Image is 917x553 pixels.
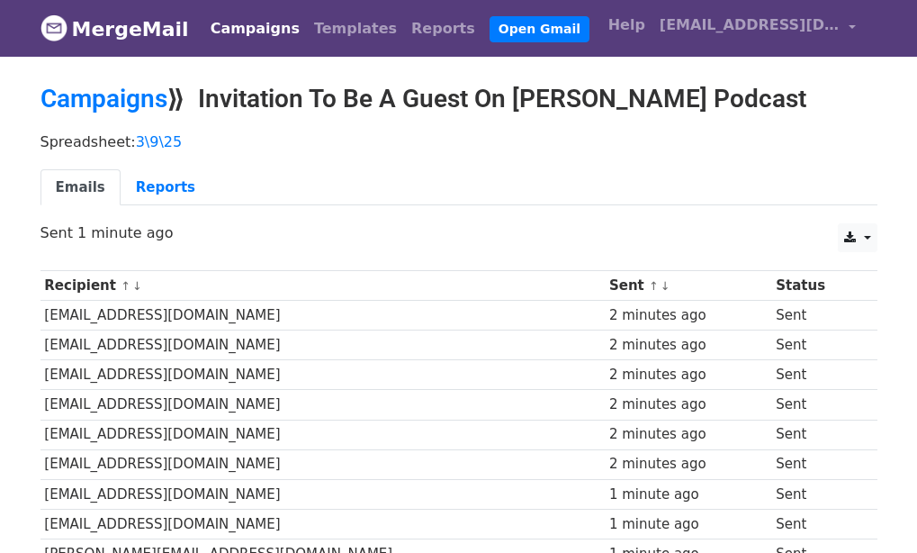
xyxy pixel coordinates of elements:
[307,11,404,47] a: Templates
[609,394,768,415] div: 2 minutes ago
[605,271,771,301] th: Sent
[40,331,606,360] td: [EMAIL_ADDRESS][DOMAIN_NAME]
[121,169,211,206] a: Reports
[609,305,768,326] div: 2 minutes ago
[40,223,877,242] p: Sent 1 minute ago
[40,169,121,206] a: Emails
[609,365,768,385] div: 2 minutes ago
[771,420,863,449] td: Sent
[771,331,863,360] td: Sent
[652,7,863,50] a: [EMAIL_ADDRESS][DOMAIN_NAME]
[609,424,768,445] div: 2 minutes ago
[136,133,183,150] a: 3\9\25
[609,485,768,505] div: 1 minute ago
[40,14,67,41] img: MergeMail logo
[40,479,606,509] td: [EMAIL_ADDRESS][DOMAIN_NAME]
[771,449,863,479] td: Sent
[609,514,768,535] div: 1 minute ago
[490,16,589,42] a: Open Gmail
[771,271,863,301] th: Status
[132,279,142,293] a: ↓
[40,10,189,48] a: MergeMail
[771,301,863,331] td: Sent
[609,335,768,356] div: 2 minutes ago
[771,509,863,539] td: Sent
[40,390,606,420] td: [EMAIL_ADDRESS][DOMAIN_NAME]
[40,449,606,479] td: [EMAIL_ADDRESS][DOMAIN_NAME]
[40,420,606,449] td: [EMAIL_ADDRESS][DOMAIN_NAME]
[40,271,606,301] th: Recipient
[40,301,606,331] td: [EMAIL_ADDRESS][DOMAIN_NAME]
[601,7,652,43] a: Help
[203,11,307,47] a: Campaigns
[771,390,863,420] td: Sent
[649,279,659,293] a: ↑
[660,14,840,36] span: [EMAIL_ADDRESS][DOMAIN_NAME]
[40,84,877,114] h2: ⟫ Invitation To Be A Guest On [PERSON_NAME] Podcast
[609,454,768,475] div: 2 minutes ago
[40,509,606,539] td: [EMAIL_ADDRESS][DOMAIN_NAME]
[40,84,167,113] a: Campaigns
[121,279,130,293] a: ↑
[40,132,877,151] p: Spreadsheet:
[404,11,482,47] a: Reports
[661,279,670,293] a: ↓
[771,360,863,390] td: Sent
[40,360,606,390] td: [EMAIL_ADDRESS][DOMAIN_NAME]
[771,479,863,509] td: Sent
